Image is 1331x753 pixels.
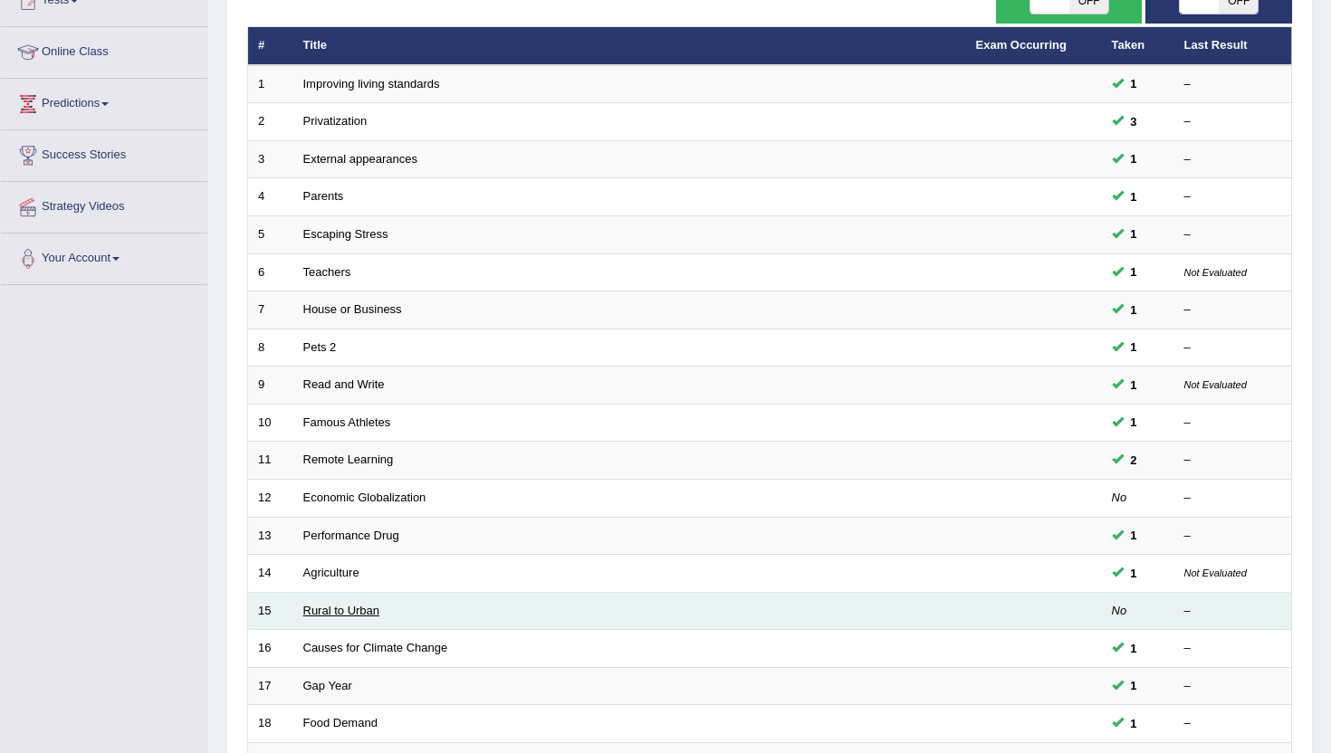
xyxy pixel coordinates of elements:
[303,641,448,654] a: Causes for Climate Change
[303,604,380,617] a: Rural to Urban
[1184,113,1282,130] div: –
[1184,188,1282,205] div: –
[248,404,293,442] td: 10
[303,491,426,504] a: Economic Globalization
[1124,187,1144,206] span: You can still take this question
[248,291,293,329] td: 7
[303,265,351,279] a: Teachers
[1184,301,1282,319] div: –
[303,189,344,203] a: Parents
[248,178,293,216] td: 4
[1184,339,1282,357] div: –
[1,130,207,176] a: Success Stories
[248,65,293,103] td: 1
[303,77,440,91] a: Improving living standards
[1124,262,1144,281] span: You can still take this question
[1184,678,1282,695] div: –
[1184,151,1282,168] div: –
[303,566,359,579] a: Agriculture
[248,216,293,254] td: 5
[1184,226,1282,243] div: –
[1124,639,1144,658] span: You can still take this question
[1184,267,1247,278] small: Not Evaluated
[303,302,402,316] a: House or Business
[248,140,293,178] td: 3
[1102,27,1174,65] th: Taken
[248,667,293,705] td: 17
[303,716,378,729] a: Food Demand
[248,517,293,555] td: 13
[1184,715,1282,732] div: –
[1184,415,1282,432] div: –
[1112,604,1127,617] em: No
[1184,567,1247,578] small: Not Evaluated
[1174,27,1292,65] th: Last Result
[248,630,293,668] td: 16
[248,329,293,367] td: 8
[1184,603,1282,620] div: –
[1,234,207,279] a: Your Account
[248,27,293,65] th: #
[303,227,388,241] a: Escaping Stress
[1184,640,1282,657] div: –
[1124,413,1144,432] span: You can still take this question
[303,679,352,692] a: Gap Year
[248,103,293,141] td: 2
[1112,491,1127,504] em: No
[1124,112,1144,131] span: You can still take this question
[1184,76,1282,93] div: –
[1,182,207,227] a: Strategy Videos
[1124,376,1144,395] span: You can still take this question
[1124,74,1144,93] span: You can still take this question
[303,453,394,466] a: Remote Learning
[1184,379,1247,390] small: Not Evaluated
[976,38,1067,52] a: Exam Occurring
[293,27,966,65] th: Title
[303,415,391,429] a: Famous Athletes
[1124,338,1144,357] span: You can still take this question
[303,377,385,391] a: Read and Write
[1124,676,1144,695] span: You can still take this question
[303,340,337,354] a: Pets 2
[1124,149,1144,168] span: You can still take this question
[1124,224,1144,243] span: You can still take this question
[1,27,207,72] a: Online Class
[248,367,293,405] td: 9
[1124,564,1144,583] span: You can still take this question
[248,479,293,517] td: 12
[1124,300,1144,319] span: You can still take this question
[303,114,368,128] a: Privatization
[1184,528,1282,545] div: –
[248,253,293,291] td: 6
[1124,526,1144,545] span: You can still take this question
[303,152,417,166] a: External appearances
[1,79,207,124] a: Predictions
[1184,490,1282,507] div: –
[1124,714,1144,733] span: You can still take this question
[248,442,293,480] td: 11
[1184,452,1282,469] div: –
[1124,451,1144,470] span: You can still take this question
[248,592,293,630] td: 15
[303,529,399,542] a: Performance Drug
[248,555,293,593] td: 14
[248,705,293,743] td: 18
